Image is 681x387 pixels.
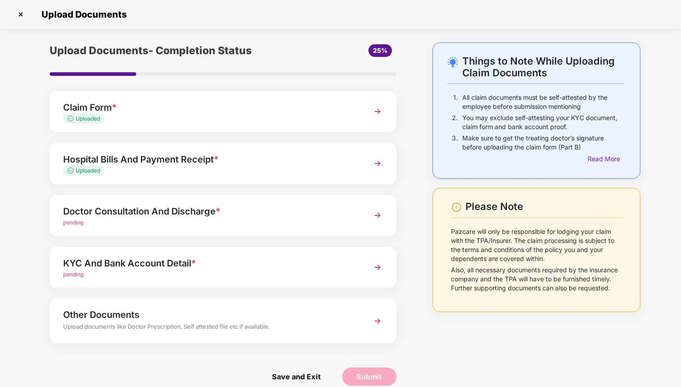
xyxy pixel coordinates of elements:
[369,313,386,329] img: svg+xml;base64,PHN2ZyBpZD0iTmV4dCIgeG1sbnM9Imh0dHA6Ly93d3cudzMub3JnLzIwMDAvc3ZnIiB3aWR0aD0iMzYiIG...
[63,100,356,115] div: Claim Form
[465,200,625,213] div: Please Note
[452,134,458,152] p: 3.
[63,256,356,270] div: KYC And Bank Account Detail
[68,116,76,121] img: svg+xml;base64,PHN2ZyB4bWxucz0iaHR0cDovL3d3dy53My5vcmcvMjAwMC9zdmciIHdpZHRoPSIxMy4zMzMiIGhlaWdodD...
[451,227,625,263] p: Pazcare will only be responsible for lodging your claim with the TPA/Insurer. The claim processin...
[32,9,131,20] span: Upload Documents
[14,7,28,22] img: svg+xml;base64,PHN2ZyBpZD0iQ3Jvc3MtMzJ4MzIiIHhtbG5zPSJodHRwOi8vd3d3LnczLm9yZy8yMDAwL3N2ZyIgd2lkdG...
[68,168,76,173] img: svg+xml;base64,PHN2ZyB4bWxucz0iaHR0cDovL3d3dy53My5vcmcvMjAwMC9zdmciIHdpZHRoPSIxMy4zMzMiIGhlaWdodD...
[453,93,458,111] p: 1.
[451,266,625,293] p: Also, all necessary documents required by the insurance company and the TPA will have to be furni...
[76,115,100,122] span: Uploaded
[369,207,386,224] img: svg+xml;base64,PHN2ZyBpZD0iTmV4dCIgeG1sbnM9Imh0dHA6Ly93d3cudzMub3JnLzIwMDAvc3ZnIiB3aWR0aD0iMzYiIG...
[462,55,625,79] div: Things to Note While Uploading Claim Documents
[588,154,625,164] div: Read More
[342,368,396,386] button: Submit
[369,259,386,275] img: svg+xml;base64,PHN2ZyBpZD0iTmV4dCIgeG1sbnM9Imh0dHA6Ly93d3cudzMub3JnLzIwMDAvc3ZnIiB3aWR0aD0iMzYiIG...
[462,93,625,111] p: All claim documents must be self-attested by the employee before submission mentioning
[369,155,386,172] img: svg+xml;base64,PHN2ZyBpZD0iTmV4dCIgeG1sbnM9Imh0dHA6Ly93d3cudzMub3JnLzIwMDAvc3ZnIiB3aWR0aD0iMzYiIG...
[462,113,625,131] p: You may exclude self-attesting your KYC document, claim form and bank account proof.
[63,322,356,334] div: Upload documents like Doctor Prescription, Self attested file etc if available.
[373,47,387,54] span: 25%
[451,202,462,213] img: svg+xml;base64,PHN2ZyBpZD0iV2FybmluZ18tXzI0eDI0IiBkYXRhLW5hbWU9Ildhcm5pbmcgLSAyNHgyNCIgeG1sbnM9Im...
[369,103,386,120] img: svg+xml;base64,PHN2ZyBpZD0iTmV4dCIgeG1sbnM9Imh0dHA6Ly93d3cudzMub3JnLzIwMDAvc3ZnIiB3aWR0aD0iMzYiIG...
[50,42,281,59] div: Upload Documents- Completion Status
[63,308,356,322] div: Other Documents
[63,219,83,226] span: pending
[447,56,458,67] img: svg+xml;base64,PHN2ZyB4bWxucz0iaHR0cDovL3d3dy53My5vcmcvMjAwMC9zdmciIHdpZHRoPSIyNC4wOTMiIGhlaWdodD...
[462,134,625,152] p: Make sure to get the treating doctor’s signature before uploading the claim form (Part B)
[76,167,100,174] span: Uploaded
[452,113,458,131] p: 2.
[63,204,356,219] div: Doctor Consultation And Discharge
[63,152,356,167] div: Hospital Bills And Payment Receipt
[263,368,330,386] span: Save and Exit
[63,271,83,278] span: pending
